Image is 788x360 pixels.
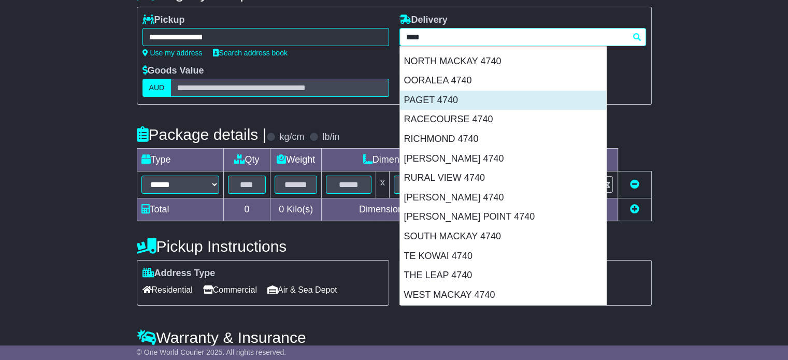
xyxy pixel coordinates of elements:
[142,268,216,279] label: Address Type
[400,266,606,285] div: THE LEAP 4740
[630,204,639,214] a: Add new item
[279,204,284,214] span: 0
[400,207,606,227] div: [PERSON_NAME] POINT 4740
[400,149,606,169] div: [PERSON_NAME] 4740
[400,285,606,305] div: WEST MACKAY 4740
[399,15,448,26] label: Delivery
[137,126,267,143] h4: Package details |
[267,282,337,298] span: Air & Sea Depot
[400,91,606,110] div: PAGET 4740
[137,348,286,356] span: © One World Courier 2025. All rights reserved.
[270,149,322,171] td: Weight
[223,149,270,171] td: Qty
[137,198,223,221] td: Total
[137,329,652,346] h4: Warranty & Insurance
[400,110,606,129] div: RACECOURSE 4740
[630,179,639,190] a: Remove this item
[142,49,203,57] a: Use my address
[142,65,204,77] label: Goods Value
[400,71,606,91] div: OORALEA 4740
[142,79,171,97] label: AUD
[270,198,322,221] td: Kilo(s)
[400,188,606,208] div: [PERSON_NAME] 4740
[400,52,606,71] div: NORTH MACKAY 4740
[400,168,606,188] div: RURAL VIEW 4740
[399,28,646,46] typeahead: Please provide city
[137,149,223,171] td: Type
[322,198,511,221] td: Dimensions in Centimetre(s)
[142,282,193,298] span: Residential
[400,227,606,247] div: SOUTH MACKAY 4740
[137,238,389,255] h4: Pickup Instructions
[400,247,606,266] div: TE KOWAI 4740
[376,171,389,198] td: x
[203,282,257,298] span: Commercial
[142,15,185,26] label: Pickup
[213,49,288,57] a: Search address book
[279,132,304,143] label: kg/cm
[223,198,270,221] td: 0
[322,149,511,171] td: Dimensions (L x W x H)
[400,129,606,149] div: RICHMOND 4740
[322,132,339,143] label: lb/in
